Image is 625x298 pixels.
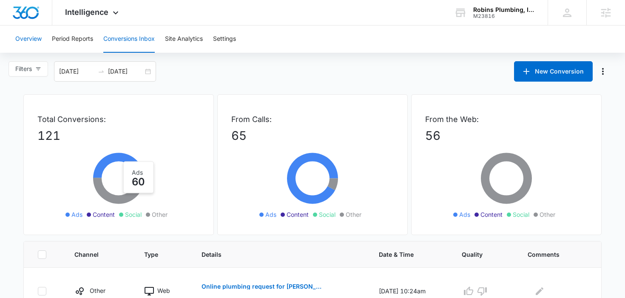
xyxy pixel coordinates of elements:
[59,67,94,76] input: Start date
[98,68,105,75] span: to
[152,210,168,219] span: Other
[37,114,200,125] p: Total Conversions:
[473,13,535,19] div: account id
[425,114,588,125] p: From the Web:
[103,26,155,53] button: Conversions Inbox
[513,210,529,219] span: Social
[473,6,535,13] div: account name
[108,67,143,76] input: End date
[231,127,394,145] p: 65
[379,250,429,259] span: Date & Time
[15,26,42,53] button: Overview
[265,210,276,219] span: Ads
[514,61,593,82] button: New Conversion
[231,114,394,125] p: From Calls:
[528,250,575,259] span: Comments
[9,61,48,77] button: Filters
[202,250,346,259] span: Details
[533,284,546,298] button: Edit Comments
[213,26,236,53] button: Settings
[52,26,93,53] button: Period Reports
[319,210,335,219] span: Social
[71,210,82,219] span: Ads
[459,210,470,219] span: Ads
[90,286,105,295] p: Other
[74,250,112,259] span: Channel
[15,64,32,74] span: Filters
[93,210,115,219] span: Content
[144,250,169,259] span: Type
[346,210,361,219] span: Other
[37,127,200,145] p: 121
[596,65,610,78] button: Manage Numbers
[125,210,142,219] span: Social
[165,26,203,53] button: Site Analytics
[202,284,325,289] p: Online plumbing request for [PERSON_NAME] Plumbing
[98,68,105,75] span: swap-right
[202,276,325,297] button: Online plumbing request for [PERSON_NAME] Plumbing
[287,210,309,219] span: Content
[425,127,588,145] p: 56
[480,210,503,219] span: Content
[65,8,108,17] span: Intelligence
[540,210,555,219] span: Other
[157,286,170,295] p: Web
[462,250,495,259] span: Quality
